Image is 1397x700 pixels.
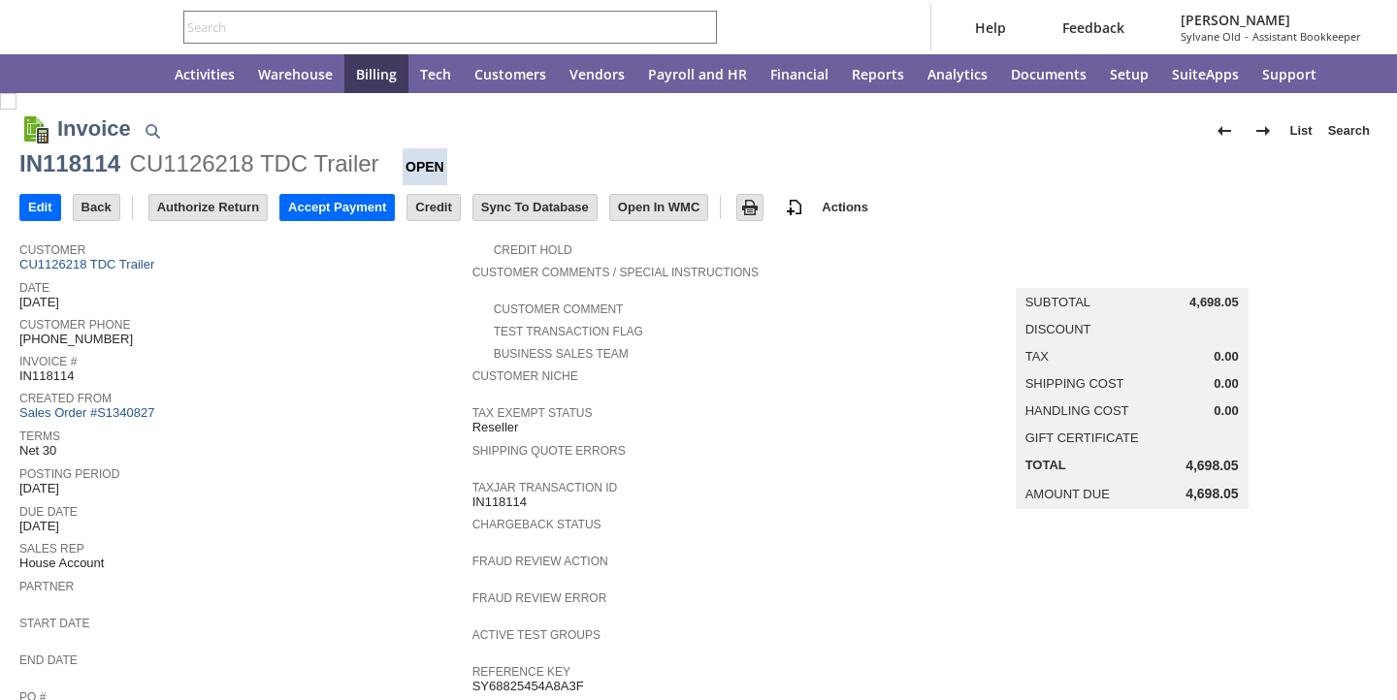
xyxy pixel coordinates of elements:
span: SY68825454A8A3F [472,679,584,694]
span: Billing [356,65,397,83]
svg: Home [128,62,151,85]
a: Invoice # [19,355,77,368]
span: [DATE] [19,519,59,534]
span: Setup [1110,65,1149,83]
span: IN118114 [19,368,74,384]
a: Total [1025,458,1066,472]
a: Tax [1025,349,1049,364]
a: Subtotal [1025,295,1090,309]
a: Home [116,54,163,93]
span: 0.00 [1214,349,1238,365]
a: Customers [463,54,558,93]
a: Gift Certificate [1025,430,1139,445]
a: Tax Exempt Status [472,406,593,420]
a: Date [19,281,49,295]
div: Open [403,148,447,185]
span: 4,698.05 [1186,458,1239,474]
svg: Shortcuts [81,62,105,85]
span: Reseller [472,420,519,435]
a: Customer Phone [19,318,130,332]
a: Customer Niche [472,369,578,383]
a: Start Date [19,617,89,630]
div: Shortcuts [70,54,116,93]
span: Payroll and HR [648,65,747,83]
input: Credit [407,195,460,220]
span: IN118114 [472,494,527,510]
a: Reference Key [472,665,570,679]
a: Payroll and HR [636,54,759,93]
span: [DATE] [19,481,59,496]
a: Documents [999,54,1098,93]
span: Documents [1011,65,1087,83]
label: Help [975,18,1006,37]
img: Quick Find [141,119,164,143]
a: Partner [19,580,74,593]
span: Sylvane Old [1181,29,1241,44]
a: Sales Rep [19,542,84,556]
span: Tech [420,65,451,83]
span: 0.00 [1214,403,1238,419]
input: Search [184,16,690,39]
a: Business Sales Team [494,347,629,361]
a: Reports [840,54,916,93]
a: Chargeback Status [472,518,601,531]
span: House Account [19,556,104,571]
span: Vendors [569,65,625,83]
a: TaxJar Transaction ID [472,481,618,494]
a: Warehouse [246,54,344,93]
svg: Recent Records [35,62,58,85]
img: Previous [1213,119,1236,143]
a: Setup [1098,54,1160,93]
a: CU1126218 TDC Trailer [19,257,159,271]
a: Activities [163,54,246,93]
span: 0.00 [1214,376,1238,392]
a: Created From [19,392,112,405]
input: Open In WMC [610,195,708,220]
a: Actions [814,200,876,214]
a: Billing [344,54,408,93]
img: Next [1251,119,1275,143]
span: Financial [770,65,828,83]
a: Terms [19,430,60,443]
a: Search [1320,115,1378,146]
span: SuiteApps [1172,65,1239,83]
input: Edit [20,195,60,220]
a: SuiteApps [1160,54,1251,93]
img: add-record.svg [783,196,806,219]
div: IN118114 [19,148,120,179]
input: Back [74,195,119,220]
a: Fraud Review Error [472,591,607,605]
input: Print [737,195,763,220]
span: Net 30 [19,443,56,459]
input: Accept Payment [280,195,394,220]
span: Reports [852,65,904,83]
span: Assistant Bookkeeper [1252,29,1361,44]
a: Customer Comment [494,302,624,316]
span: 4,698.05 [1189,295,1239,310]
a: Test Transaction Flag [494,325,643,338]
span: Activities [175,65,235,83]
h1: Invoice [57,112,131,144]
span: [PERSON_NAME] [1181,11,1290,29]
a: Analytics [916,54,999,93]
input: Authorize Return [149,195,267,220]
a: Tech [408,54,463,93]
a: Support [1251,54,1328,93]
label: Feedback [1062,18,1124,37]
a: Active Test Groups [472,628,601,642]
caption: Summary [1016,257,1249,288]
a: List [1283,115,1320,146]
span: Warehouse [258,65,333,83]
a: Amount Due [1025,487,1110,501]
a: Shipping Quote Errors [472,444,626,458]
a: Vendors [558,54,636,93]
span: 4,698.05 [1186,486,1239,502]
svg: Search [690,16,713,39]
a: Discount [1025,322,1091,336]
img: Print [738,196,762,219]
span: Analytics [927,65,988,83]
input: Sync To Database [473,195,597,220]
a: Shipping Cost [1025,376,1124,391]
div: CU1126218 TDC Trailer [130,148,379,179]
a: Due Date [19,505,78,519]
